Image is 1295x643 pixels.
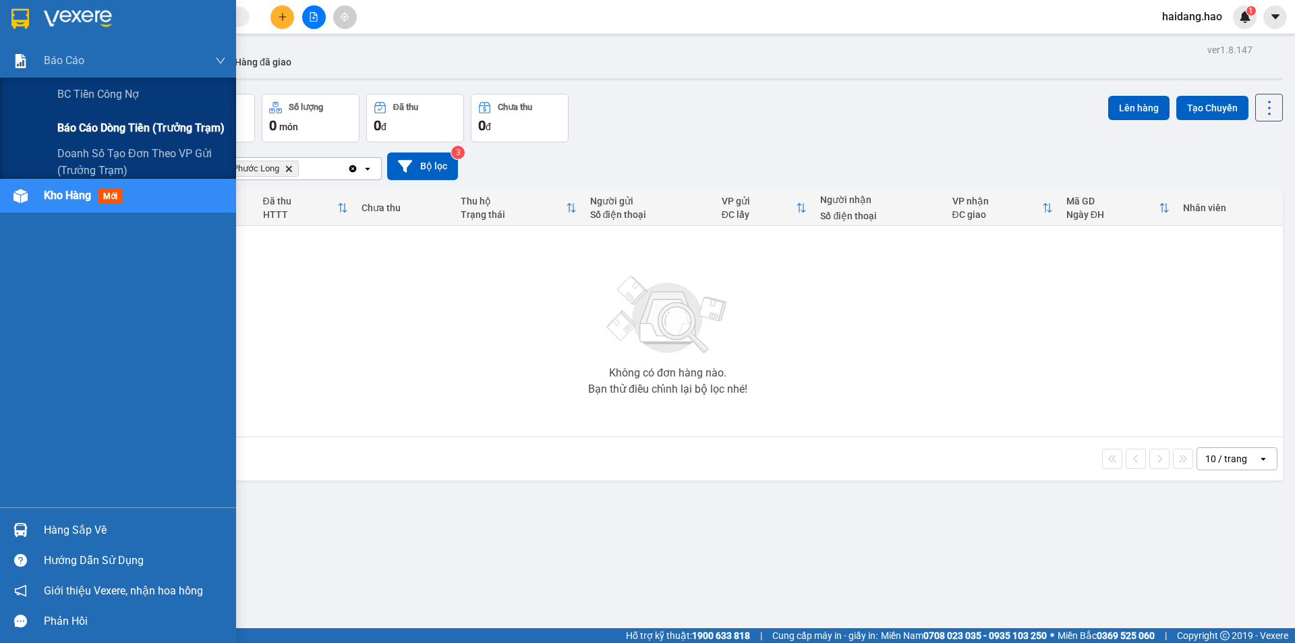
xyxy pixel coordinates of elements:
[215,55,226,66] span: down
[946,190,1060,226] th: Toggle SortBy
[44,551,226,571] div: Hướng dẫn sử dụng
[57,119,225,136] span: Báo cáo dòng tiền (trưởng trạm)
[722,209,797,220] div: ĐC lấy
[302,5,326,29] button: file-add
[1207,43,1253,57] div: ver 1.8.147
[387,152,458,180] button: Bộ lọc
[609,368,726,379] div: Không có đơn hàng nào.
[98,189,123,204] span: mới
[269,117,277,134] span: 0
[454,190,583,226] th: Toggle SortBy
[590,209,708,220] div: Số điện thoại
[451,146,465,159] sup: 3
[1205,452,1247,466] div: 10 / trang
[270,5,294,29] button: plus
[461,209,566,220] div: Trạng thái
[715,190,814,226] th: Toggle SortBy
[471,94,569,142] button: Chưa thu0đ
[13,189,28,203] img: warehouse-icon
[285,165,293,173] svg: Delete
[44,520,226,540] div: Hàng sắp về
[309,12,318,22] span: file-add
[1183,202,1276,213] div: Nhân viên
[1066,209,1159,220] div: Ngày ĐH
[44,52,84,69] span: Báo cáo
[362,163,373,174] svg: open
[256,190,355,226] th: Toggle SortBy
[1269,11,1282,23] span: caret-down
[1246,6,1256,16] sup: 1
[600,268,735,362] img: svg+xml;base64,PHN2ZyBjbGFzcz0ibGlzdC1wbHVnX19zdmciIHhtbG5zPSJodHRwOi8vd3d3LnczLm9yZy8yMDAwL3N2Zy...
[333,5,357,29] button: aim
[626,628,750,643] span: Hỗ trợ kỹ thuật:
[1066,196,1159,206] div: Mã GD
[1220,631,1230,640] span: copyright
[13,523,28,537] img: warehouse-icon
[13,54,28,68] img: solution-icon
[340,12,349,22] span: aim
[44,611,226,632] div: Phản hồi
[224,46,302,78] button: Hàng đã giao
[393,103,418,112] div: Đã thu
[44,582,203,599] span: Giới thiệu Vexere, nhận hoa hồng
[374,117,381,134] span: 0
[263,196,338,206] div: Đã thu
[760,628,762,643] span: |
[14,554,27,567] span: question-circle
[44,189,91,202] span: Kho hàng
[14,584,27,597] span: notification
[498,103,532,112] div: Chưa thu
[262,94,359,142] button: Số lượng0món
[952,209,1042,220] div: ĐC giao
[11,9,29,29] img: logo-vxr
[1151,8,1233,25] span: haidang.hao
[692,630,750,641] strong: 1900 633 818
[14,615,27,627] span: message
[381,121,386,132] span: đ
[1108,96,1170,120] button: Lên hàng
[588,384,747,395] div: Bạn thử điều chỉnh lại bộ lọc nhé!
[57,86,139,103] span: BC tiền công nợ
[1248,6,1253,16] span: 1
[923,630,1047,641] strong: 0708 023 035 - 0935 103 250
[772,628,877,643] span: Cung cấp máy in - giấy in:
[722,196,797,206] div: VP gửi
[301,162,303,175] input: Selected VP Phước Long.
[1258,453,1269,464] svg: open
[820,194,938,205] div: Người nhận
[1097,630,1155,641] strong: 0369 525 060
[278,12,287,22] span: plus
[289,103,323,112] div: Số lượng
[57,145,226,179] span: Doanh số tạo đơn theo VP gửi (trưởng trạm)
[362,202,447,213] div: Chưa thu
[366,94,464,142] button: Đã thu0đ
[820,211,938,221] div: Số điện thoại
[279,121,298,132] span: món
[881,628,1047,643] span: Miền Nam
[478,117,486,134] span: 0
[263,209,338,220] div: HTTT
[461,196,566,206] div: Thu hộ
[590,196,708,206] div: Người gửi
[486,121,491,132] span: đ
[952,196,1042,206] div: VP nhận
[1058,628,1155,643] span: Miền Bắc
[1263,5,1287,29] button: caret-down
[1239,11,1251,23] img: icon-new-feature
[347,163,358,174] svg: Clear all
[1050,633,1054,638] span: ⚪️
[220,163,279,174] span: VP Phước Long
[1060,190,1176,226] th: Toggle SortBy
[1176,96,1248,120] button: Tạo Chuyến
[1165,628,1167,643] span: |
[214,161,299,177] span: VP Phước Long, close by backspace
